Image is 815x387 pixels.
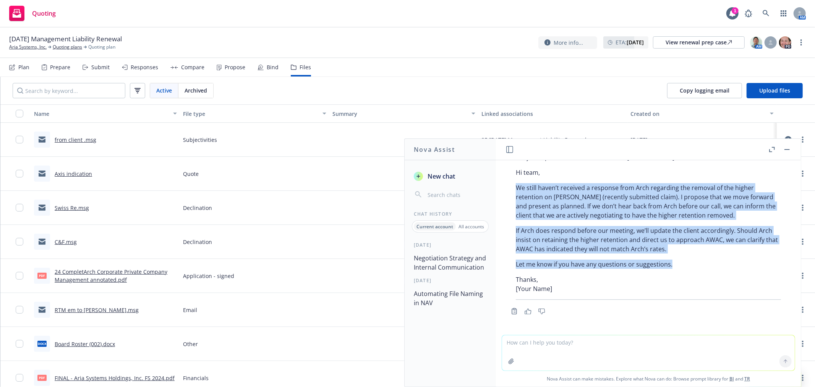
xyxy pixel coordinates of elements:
button: Upload files [747,83,803,98]
a: more [798,169,807,178]
div: Responses [131,64,158,70]
input: Toggle Row Selected [16,340,23,348]
div: Plan [18,64,29,70]
a: Board Roster (002).docx [55,340,115,348]
span: Quoting plan [88,44,115,50]
div: 25 [DATE] Management Liability Renewal [481,136,587,144]
div: Created on [631,110,765,118]
span: Nova Assist can make mistakes. Explore what Nova can do: Browse prompt library for and [499,371,798,387]
a: Axis indication [55,170,92,177]
strong: [DATE] [627,39,644,46]
button: Thumbs down [536,306,548,317]
span: Archived [185,86,207,94]
a: Quoting [6,3,59,24]
input: Search chats [426,189,487,200]
div: Name [34,110,169,118]
span: Quoting [32,10,56,16]
div: Linked associations [481,110,624,118]
button: New chat [411,169,490,183]
a: more [798,305,807,314]
a: Swiss Re.msg [55,204,89,211]
a: Quoting plans [53,44,82,50]
button: Automating File Naming in NAV [411,287,490,310]
a: more [798,237,807,246]
span: Copy logging email [680,87,729,94]
div: Chat History [405,211,496,217]
div: [DATE] [405,277,496,284]
div: Propose [225,64,245,70]
input: Select all [16,110,23,117]
span: Upload files [759,87,790,94]
div: Bind [267,64,279,70]
button: Copy logging email [667,83,742,98]
button: Summary [329,104,478,123]
svg: Copy to clipboard [511,308,518,315]
div: Submit [91,64,110,70]
button: Name [31,104,180,123]
p: Hi team, [516,168,781,177]
input: Toggle Row Selected [16,238,23,246]
a: Aria Systems, Inc. [9,44,47,50]
a: BI [729,376,734,382]
span: Application - signed [183,272,234,280]
input: Toggle Row Selected [16,170,23,177]
a: FINAL - Aria Systems Holdings, Inc. FS 2024.pdf [55,374,175,382]
a: more [798,339,807,348]
p: Let me know if you have any questions or suggestions. [516,260,781,269]
a: more [798,203,807,212]
img: photo [750,36,762,49]
span: pdf [37,273,47,278]
p: If Arch does respond before our meeting, we’ll update the client accordingly. Should Arch insist ... [516,226,781,254]
button: More info... [538,36,597,49]
button: Linked associations [478,104,627,123]
a: 24 CompletArch Corporate Private Company Management annotated.pdf [55,268,167,283]
span: ETA : [616,38,644,46]
a: View renewal prep case [653,36,745,49]
input: Search by keyword... [13,83,125,98]
span: Active [156,86,172,94]
span: More info... [554,39,583,47]
span: pdf [37,375,47,380]
button: File type [180,104,329,123]
a: RTM em to [PERSON_NAME].msg [55,306,139,314]
div: Compare [181,64,204,70]
input: Toggle Row Selected [16,374,23,382]
input: Toggle Row Selected [16,272,23,280]
a: more [798,373,807,382]
button: Created on [628,104,777,123]
div: Summary [332,110,467,118]
span: [DATE] Management Liability Renewal [9,34,122,44]
p: We still haven’t received a response from Arch regarding the removal of the higher retention on [... [516,183,781,220]
div: Files [300,64,311,70]
div: [DATE] [405,242,496,248]
p: Current account [416,223,453,230]
a: Switch app [776,6,791,21]
span: Other [183,340,198,348]
a: more [798,135,807,144]
span: Email [183,306,197,314]
h1: Nova Assist [414,145,455,154]
span: Quote [183,170,199,178]
span: Declination [183,238,212,246]
div: View renewal prep case [666,37,732,48]
a: Report a Bug [741,6,756,21]
a: C&F.msg [55,238,77,246]
span: Declination [183,204,212,212]
a: from client .msg [55,136,96,143]
div: 1 [732,7,739,14]
input: Toggle Row Selected [16,204,23,211]
span: docx [37,341,47,346]
span: Financials [183,374,209,382]
input: Toggle Row Selected [16,306,23,314]
span: [DATE] [631,136,648,144]
p: Thanks, [Your Name] [516,275,781,293]
button: Negotiation Strategy and Internal Communication [411,251,490,274]
input: Toggle Row Selected [16,136,23,143]
p: All accounts [459,223,484,230]
span: New chat [426,172,455,181]
a: Search [758,6,774,21]
a: more [798,271,807,280]
img: photo [779,36,791,49]
div: Prepare [50,64,70,70]
div: File type [183,110,318,118]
